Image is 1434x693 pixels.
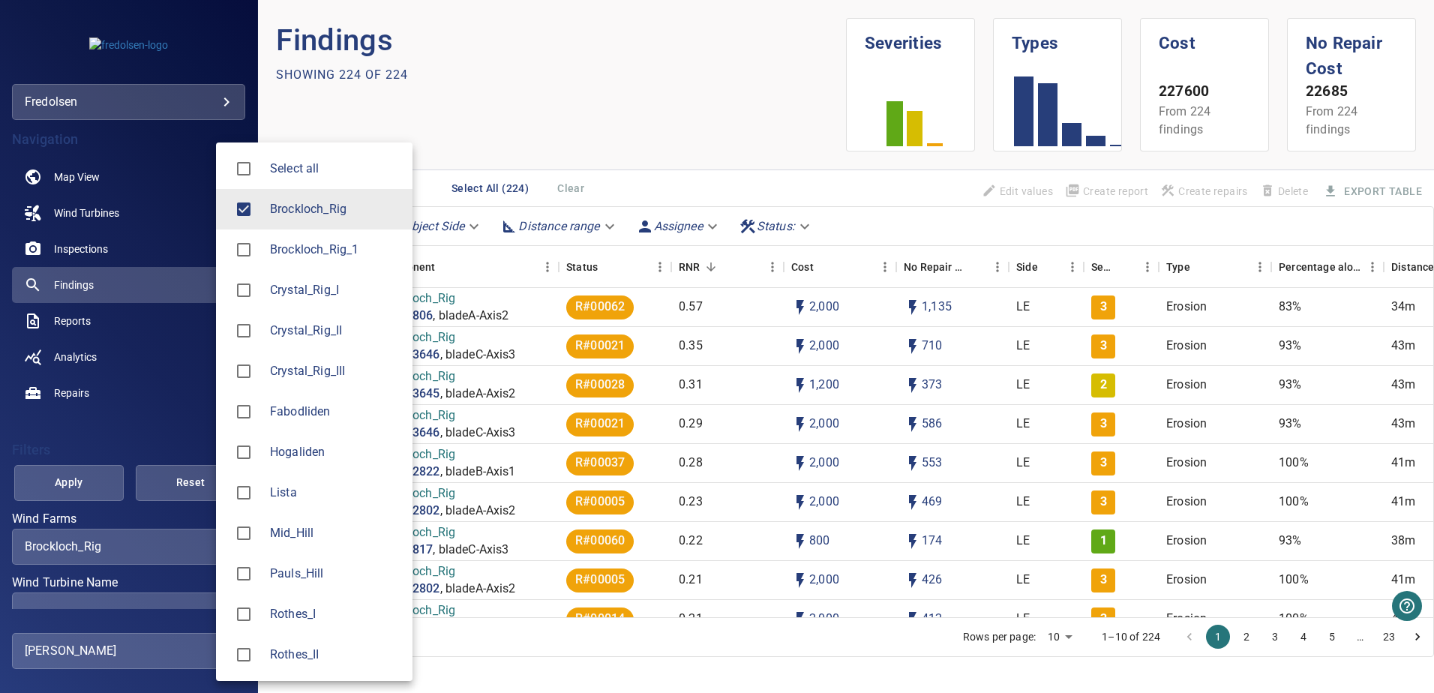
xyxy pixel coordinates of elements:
span: Crystal_Rig_I [270,281,400,299]
div: Wind Farms Fabodliden [270,403,400,421]
div: Wind Farms Brockloch_Rig [270,200,400,218]
span: Brockloch_Rig_1 [228,234,259,265]
div: Wind Farms Mid_Hill [270,524,400,542]
span: Fabodliden [228,396,259,427]
div: Wind Farms Rothes_II [270,646,400,664]
div: Wind Farms Lista [270,484,400,502]
div: Wind Farms Brockloch_Rig_1 [270,241,400,259]
span: Mid_Hill [270,524,400,542]
span: Brockloch_Rig [228,193,259,225]
span: Mid_Hill [228,517,259,549]
span: Rothes_I [228,598,259,630]
div: Wind Farms Crystal_Rig_I [270,281,400,299]
span: Crystal_Rig_II [270,322,400,340]
span: Crystal_Rig_III [270,362,400,380]
span: Crystal_Rig_III [228,355,259,387]
ul: Brockloch_Rig [216,142,412,681]
span: Brockloch_Rig [270,200,400,218]
div: Wind Farms Rothes_I [270,605,400,623]
span: Crystal_Rig_I [228,274,259,306]
span: Pauls_Hill [270,565,400,583]
span: Rothes_II [270,646,400,664]
span: Brockloch_Rig_1 [270,241,400,259]
span: Lista [228,477,259,508]
span: Select all [270,160,400,178]
span: Fabodliden [270,403,400,421]
div: Wind Farms Hogaliden [270,443,400,461]
div: Wind Farms Pauls_Hill [270,565,400,583]
div: Wind Farms Crystal_Rig_III [270,362,400,380]
span: Hogaliden [270,443,400,461]
span: Lista [270,484,400,502]
span: Rothes_I [270,605,400,623]
div: Wind Farms Crystal_Rig_II [270,322,400,340]
span: Hogaliden [228,436,259,468]
span: Pauls_Hill [228,558,259,589]
span: Rothes_II [228,639,259,670]
span: Crystal_Rig_II [228,315,259,346]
